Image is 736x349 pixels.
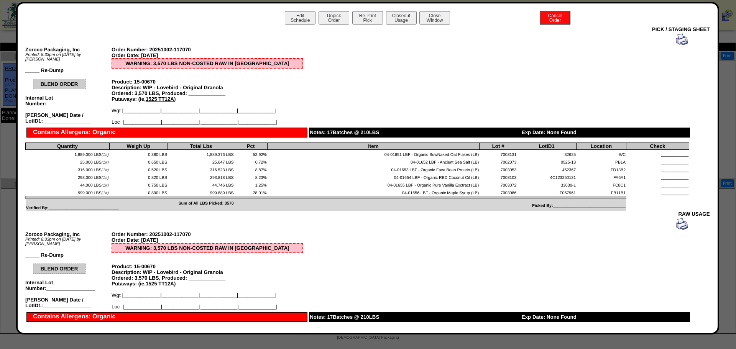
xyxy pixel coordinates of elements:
div: Contains Allergens: Organic [26,128,307,138]
img: print.gif [676,33,688,46]
div: [PERSON_NAME] Date / LotID1:_________________ [25,112,112,124]
div: WARNING: 3,570 LBS NON-COSTED RAW IN [GEOGRAPHIC_DATA] [112,58,303,69]
button: CancelOrder [540,11,570,25]
td: ____________ [626,173,689,180]
div: Description: WIP - Lovebird - Original Granola [112,269,303,275]
td: 7003103 [480,173,517,180]
td: 316.523 LBS [168,165,234,173]
th: Item [267,143,479,150]
td: 8.87% [234,165,267,173]
td: 0.380 LBS [109,150,168,157]
td: ____________ [626,188,689,196]
button: UnpickOrder [319,11,349,25]
td: 0.820 LBS [109,173,168,180]
div: Ordered: 3,570 LBS, Produced: _____________ [112,90,303,96]
span: (1#) [102,160,109,165]
td: 44.000 LBS [26,180,110,188]
td: ____________ [626,150,689,157]
td: 7003072 [480,180,517,188]
div: Wgt |_____________|_____________|_____________|_____________| Loc |_____________|_____________|__... [112,292,303,310]
td: 293.000 LBS [26,173,110,180]
div: Verified By:_______________________________ [26,206,234,210]
span: (1#) [102,168,109,172]
div: Wgt |_____________|_____________|_____________|_____________| Loc |_____________|_____________|__... [112,108,303,125]
td: 7002073 [480,157,517,165]
div: Contains Allergens: Organic [26,312,307,322]
th: Lot # [480,143,517,150]
td: 04-01654 LBF - Organic RBD Coconut Oil (LB) [267,173,479,180]
td: F067961 [517,188,577,196]
td: 1,889.000 LBS [26,150,110,157]
u: 1525 TT12A [146,281,174,287]
div: Order Date: [DATE] [112,52,303,58]
td: 04-01656 LBF - Organic Maple Syrup (LB) [267,188,479,196]
td: 316.000 LBS [26,165,110,173]
td: 1.25% [234,180,267,188]
td: Picked By:________________________________ [234,198,626,211]
div: BLEND ORDER [33,79,85,89]
td: 0.650 LBS [109,157,168,165]
td: 293.818 LBS [168,173,234,180]
td: 999.889 LBS [168,188,234,196]
div: Printed: 8:33pm on [DATE] by [PERSON_NAME] [25,52,112,62]
th: Quantity [26,143,110,150]
td: 7003086 [480,188,517,196]
span: (1#) [102,183,109,188]
u: 1525 TT12A [146,96,174,102]
div: Product: 15-00670 [112,264,303,269]
div: Zoroco Packaging, Inc [25,231,112,237]
div: Product: 15-00670 [112,79,303,85]
div: Printed: 8:33pm on [DATE] by [PERSON_NAME] [25,237,112,246]
img: print.gif [676,218,688,230]
td: 04-01651 LBF - Organic SowNaked Oat Flakes (LB) [267,150,479,157]
td: Sum of All LBS Picked: 3570 [26,198,234,211]
button: EditSchedule [285,11,315,25]
td: 0.750 LBS [109,180,168,188]
td: 452367 [517,165,577,173]
div: Ordered: 3,570 LBS, Produced: _____________ [112,275,303,281]
td: 4C123250131 [517,173,577,180]
span: (1#) [102,175,109,180]
div: Putaways: (ie, ) [112,96,303,102]
div: PICK / STAGING SHEET [25,26,710,32]
td: 7003131 [480,150,517,157]
td: ____________ [626,157,689,165]
td: FA6A1 [576,173,626,180]
td: 999.000 LBS [26,188,110,196]
td: 0.72% [234,157,267,165]
td: 25.647 LBS [168,157,234,165]
td: 04-01652 LBF - Ancient Sea Salt (LB) [267,157,479,165]
td: ____________ [626,180,689,188]
span: (1#) [102,191,109,195]
div: Order Date: [DATE] [112,237,303,243]
td: 33630-1 [517,180,577,188]
td: 04-01655 LBF - Organic Pure Vanilla Exctract (LB) [267,180,479,188]
th: LotID1 [517,143,577,150]
div: Internal Lot Number:_________________ [25,280,112,291]
div: Exp Date: None Found [521,128,690,138]
a: CloseWindow [419,17,451,23]
td: FC8C1 [576,180,626,188]
td: 44.746 LBS [168,180,234,188]
th: Check [626,143,689,150]
button: CloseoutUsage [386,11,417,25]
td: 0.520 LBS [109,165,168,173]
div: _____ Re-Dump [25,252,112,258]
td: FB11B1 [576,188,626,196]
div: Description: WIP - Lovebird - Original Granola [112,85,303,90]
div: Order Number: 20251002-117070 [112,47,303,52]
div: _____ Re-Dump [25,67,112,73]
span: (1#) [102,152,109,157]
div: Order Number: 20251002-117070 [112,231,303,237]
div: BLEND ORDER [33,264,85,274]
div: WARNING: 3,570 LBS NON-COSTED RAW IN [GEOGRAPHIC_DATA] [112,243,303,253]
th: Pct [234,143,267,150]
td: 0.890 LBS [109,188,168,196]
div: Internal Lot Number:_________________ [25,95,112,107]
td: FD13B2 [576,165,626,173]
div: Zoroco Packaging, Inc [25,47,112,52]
td: PB1A [576,157,626,165]
td: 7003053 [480,165,517,173]
th: Total Lbs [168,143,234,150]
td: WC [576,150,626,157]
